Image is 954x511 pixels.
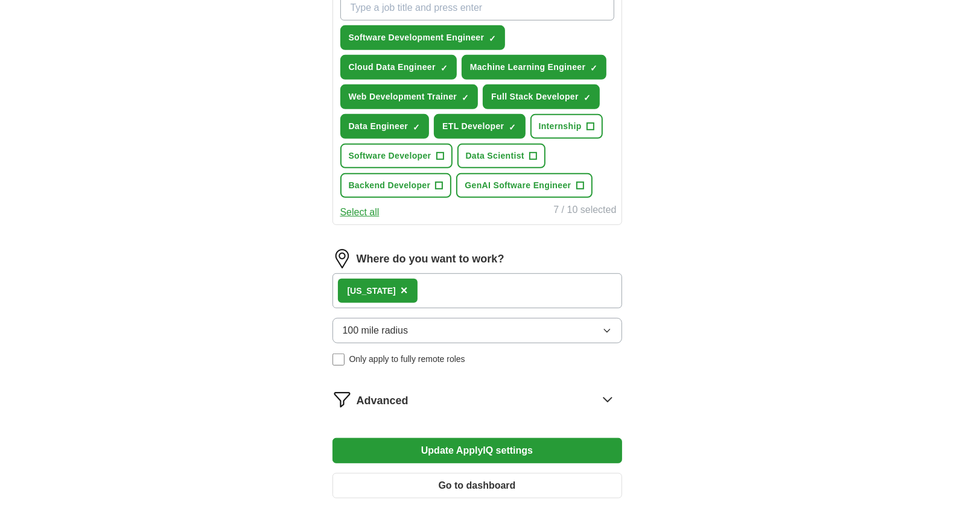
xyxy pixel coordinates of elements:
[509,122,517,132] span: ✓
[462,55,607,80] button: Machine Learning Engineer✓
[590,63,597,73] span: ✓
[340,114,430,139] button: Data Engineer✓
[465,179,571,192] span: GenAI Software Engineer
[340,55,457,80] button: Cloud Data Engineer✓
[462,93,469,103] span: ✓
[483,84,600,109] button: Full Stack Developer✓
[349,353,465,366] span: Only apply to fully remote roles
[440,63,448,73] span: ✓
[349,150,431,162] span: Software Developer
[332,390,352,409] img: filter
[340,25,506,50] button: Software Development Engineer✓
[491,90,579,103] span: Full Stack Developer
[442,120,504,133] span: ETL Developer
[340,144,453,168] button: Software Developer
[456,173,592,198] button: GenAI Software Engineer
[332,249,352,268] img: location.png
[332,473,622,498] button: Go to dashboard
[434,114,525,139] button: ETL Developer✓
[401,282,408,300] button: ×
[530,114,603,139] button: Internship
[340,205,380,220] button: Select all
[489,34,496,43] span: ✓
[340,84,479,109] button: Web Development Trainer✓
[332,354,345,366] input: Only apply to fully remote roles
[413,122,420,132] span: ✓
[348,285,396,297] div: [US_STATE]
[466,150,525,162] span: Data Scientist
[349,120,409,133] span: Data Engineer
[401,284,408,297] span: ×
[349,179,431,192] span: Backend Developer
[553,203,616,220] div: 7 / 10 selected
[357,251,504,267] label: Where do you want to work?
[584,93,591,103] span: ✓
[357,393,409,409] span: Advanced
[349,90,457,103] span: Web Development Trainer
[332,438,622,463] button: Update ApplyIQ settings
[349,61,436,74] span: Cloud Data Engineer
[340,173,452,198] button: Backend Developer
[349,31,485,44] span: Software Development Engineer
[332,318,622,343] button: 100 mile radius
[343,323,409,338] span: 100 mile radius
[539,120,582,133] span: Internship
[470,61,586,74] span: Machine Learning Engineer
[457,144,546,168] button: Data Scientist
